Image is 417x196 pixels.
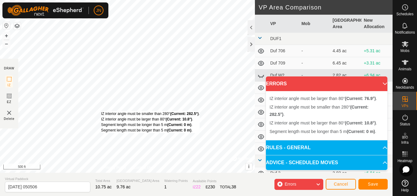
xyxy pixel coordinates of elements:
[285,182,296,187] span: Errors
[268,45,299,57] td: Duf 706
[361,69,393,82] td: +6.94 ac
[334,182,348,187] span: Cancel
[220,184,236,190] div: TOTAL
[117,184,131,189] span: 9.76 ac
[347,129,375,134] b: (Current: 0 m)
[400,122,410,126] span: Status
[270,129,376,134] span: Segment length must be longer than 5 m .
[95,184,112,189] span: 10.75 ac
[266,76,387,91] p-accordion-header: ERRORS
[345,96,376,101] b: (Current: 76.9°)
[368,182,378,187] span: Save
[358,179,388,190] button: Save
[301,72,328,79] div: -
[396,86,414,89] span: Neckbands
[396,12,413,16] span: Schedules
[5,109,13,116] img: VP
[330,69,361,82] td: 2.82 ac
[266,155,387,170] p-accordion-header: ADVICE - SCHEDULED MOVES
[270,96,377,101] span: IZ interior angle must be larger than 80° .
[401,141,408,144] span: Infra
[117,178,159,183] span: [GEOGRAPHIC_DATA] Area
[101,111,200,133] div: IZ interior angle must be smaller than 280° . IZ interior angle must be larger than 80° . Segment...
[103,165,126,170] a: Privacy Policy
[361,45,393,57] td: +5.31 ac
[164,184,167,189] span: 1
[205,184,215,190] div: EZ
[8,83,11,87] span: IZ
[345,120,376,125] b: (Current: 10.8°)
[4,66,14,71] div: DRAW
[361,15,393,33] th: New Allocation
[167,123,191,127] b: (Current: 0 m)
[326,179,356,190] button: Cancel
[95,178,112,183] span: Total Area
[7,100,12,104] span: EZ
[167,128,191,132] b: (Current: 0 m)
[401,188,409,192] span: Help
[266,144,311,151] span: RULES - GENERAL
[330,45,361,57] td: 4.45 ac
[268,69,299,82] td: Duf W2
[165,117,192,121] b: (Current: 10.8°)
[401,49,409,53] span: Mobs
[3,22,10,29] button: Reset Map
[193,184,201,190] div: IZ
[393,177,417,194] a: Help
[270,36,281,41] span: DUF1
[248,164,249,169] span: i
[7,5,84,16] img: Gallagher Logo
[395,31,415,34] span: Notifications
[245,163,252,170] button: i
[266,80,287,87] span: ERRORS
[259,4,393,11] h2: VP Area Comparison
[299,15,330,33] th: Mob
[397,159,412,163] span: Heatmap
[3,40,10,47] button: –
[266,91,387,140] p-accordion-content: ERRORS
[210,184,215,189] span: 30
[270,120,377,125] span: IZ interior angle must be larger than 80° .
[196,184,201,189] span: 22
[170,112,199,116] b: (Current: 282.5°)
[5,176,90,182] span: Virtual Paddock
[3,32,10,39] button: +
[133,165,151,170] a: Contact Us
[330,15,361,33] th: [GEOGRAPHIC_DATA] Area
[398,67,412,71] span: Animals
[301,48,328,54] div: -
[266,159,338,166] span: ADVICE - SCHEDULED MOVES
[270,105,368,117] span: IZ interior angle must be smaller than 280° .
[401,104,408,108] span: VPs
[13,22,21,30] button: Map Layers
[301,60,328,66] div: -
[361,57,393,69] td: +3.31 ac
[164,178,188,183] span: Watering Points
[193,179,236,184] span: Available Points
[268,57,299,69] td: Duf 709
[96,7,101,14] span: JN
[231,184,236,189] span: 38
[4,116,15,121] span: Delete
[266,140,387,155] p-accordion-header: RULES - GENERAL
[268,15,299,33] th: VP
[330,57,361,69] td: 6.45 ac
